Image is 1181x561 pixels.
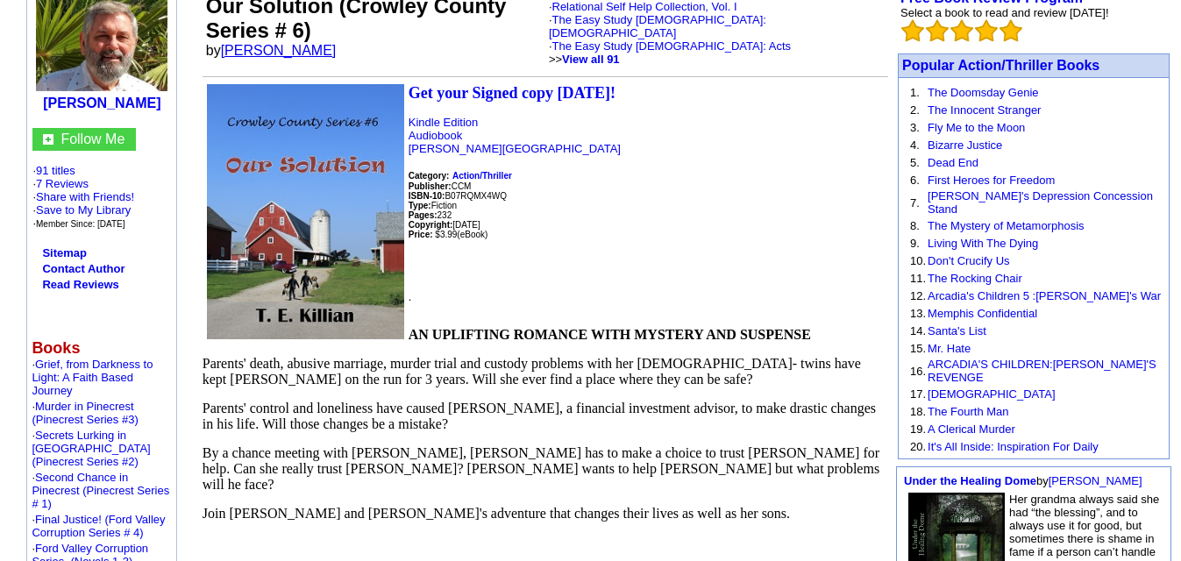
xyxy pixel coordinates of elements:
a: [PERSON_NAME] [1049,474,1142,487]
a: Secrets Lurking in [GEOGRAPHIC_DATA] (Pinecrest Series #2) [32,429,150,468]
font: 20. [910,440,926,453]
a: Read Reviews [42,278,118,291]
font: · [32,513,165,539]
a: Kindle Edition [409,116,479,129]
font: 18. [910,405,926,418]
font: 3. [910,121,920,134]
a: Follow Me [60,131,125,146]
font: 15. [910,342,926,355]
font: 9. [910,237,920,250]
font: [DATE] [452,220,480,230]
font: by [904,474,1142,487]
a: Action/Thriller [452,168,512,181]
font: >> [549,53,620,66]
a: The Easy Study [DEMOGRAPHIC_DATA]: Acts [552,39,792,53]
a: Arcadia's Children 5 :[PERSON_NAME]'s War [928,289,1161,302]
font: · [32,358,153,397]
a: [PERSON_NAME]'s Depression Concession Stand [928,189,1153,216]
b: ISBN-10: [409,191,445,201]
font: Member Since: [DATE] [36,219,125,229]
span: Parents' death, abusive marriage, murder trial and custody problems with her [DEMOGRAPHIC_DATA]- ... [203,356,861,387]
a: Don't Crucify Us [928,254,1010,267]
b: AN UPLIFTING ROMANCE WITH MYSTERY AND SUSPENSE [409,327,811,342]
a: Dead End [928,156,978,169]
a: The Rocking Chair [928,272,1022,285]
font: . [409,290,412,303]
a: Final Justice! (Ford Valley Corruption Series # 4) [32,513,165,539]
a: Living With The Dying [928,237,1038,250]
img: bigemptystars.png [926,19,949,42]
a: [PERSON_NAME] [43,96,160,110]
a: A Clerical Murder [928,423,1015,436]
font: 7. [910,196,920,209]
b: Pages: [409,210,438,220]
b: Publisher: [409,181,452,191]
img: bigemptystars.png [1000,19,1022,42]
a: Grief, from Darkness to Light: A Faith Based Journey [32,358,153,397]
font: 11. [910,272,926,285]
font: · [549,13,791,66]
font: · [32,471,169,510]
img: bigemptystars.png [901,19,924,42]
font: 5. [910,156,920,169]
a: ARCADIA'S CHILDREN:[PERSON_NAME]'S REVENGE [928,358,1156,384]
iframe: fb:like Facebook Social Plugin [409,259,847,276]
a: Save to My Library [36,203,131,217]
a: Contact Author [42,262,125,275]
font: 2. [910,103,920,117]
a: [DEMOGRAPHIC_DATA] [928,387,1055,401]
a: It's All Inside: Inspiration For Daily [928,440,1099,453]
font: 6. [910,174,920,187]
font: Select a book to read and review [DATE]! [900,6,1109,19]
a: Santa's List [928,324,986,337]
font: CCM [409,181,472,191]
font: · · [32,164,134,230]
font: 4. [910,138,920,152]
a: Share with Friends! [36,190,134,203]
font: 232 [409,210,452,220]
a: The Fourth Man [928,405,1009,418]
font: 8. [910,219,920,232]
b: Price: [409,230,433,239]
font: 12. [910,289,926,302]
a: [PERSON_NAME] [221,43,337,58]
a: Get your Signed copy [DATE]! [409,84,615,102]
font: · · · [32,190,134,230]
font: by [206,43,348,58]
font: Popular Action/Thriller Books [902,58,1099,73]
a: First Heroes for Freedom [928,174,1055,187]
a: View all 91 [562,53,620,66]
a: Memphis Confidential [928,307,1037,320]
a: Sitemap [42,246,87,259]
a: Under the Healing Dome [904,474,1036,487]
font: Copyright: [409,220,453,230]
a: Second Chance in Pinecrest (Pinecrest Series # 1) [32,471,169,510]
a: The Doomsday Genie [928,86,1038,99]
a: The Mystery of Metamorphosis [928,219,1084,232]
font: 1. [910,86,920,99]
font: Fiction [409,201,457,210]
img: bigemptystars.png [950,19,973,42]
span: Parents' control and loneliness have caused [PERSON_NAME], a financial investment advisor, to mak... [203,401,876,431]
img: See larger image [207,84,404,339]
font: 10. [910,254,926,267]
a: Murder in Pinecrest (Pinecrest Series #3) [32,400,138,426]
img: bigemptystars.png [975,19,998,42]
b: Action/Thriller [452,171,512,181]
font: 19. [910,423,926,436]
a: 7 Reviews [36,177,89,190]
font: 17. [910,387,926,401]
font: · [32,429,150,468]
a: The Innocent Stranger [928,103,1041,117]
font: $3.99 [435,230,457,239]
a: Bizarre Justice [928,138,1002,152]
span: Join [PERSON_NAME] and [PERSON_NAME]'s adventure that changes their lives as well as her sons. [203,506,790,521]
a: 91 titles [36,164,75,177]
